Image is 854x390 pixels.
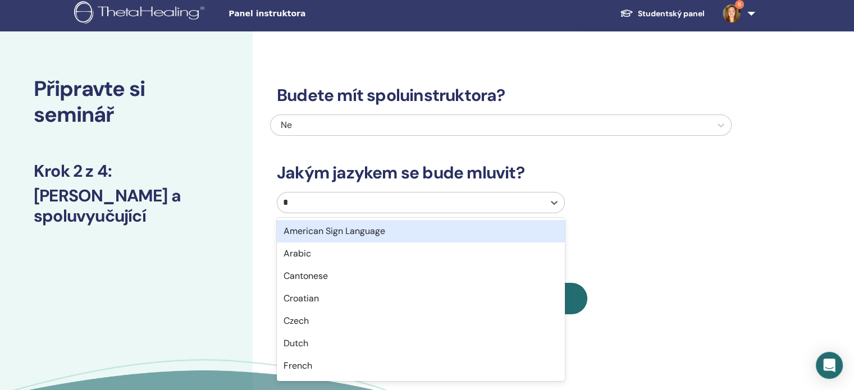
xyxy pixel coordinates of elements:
span: Ne [281,119,292,131]
h3: Krok 2 z 4 : [34,161,219,181]
div: Czech [277,310,565,332]
img: graduation-cap-white.svg [620,8,633,18]
img: default.jpg [723,4,741,22]
a: Studentský panel [611,3,714,24]
h3: Budete mít spoluinstruktora? [270,85,732,105]
img: logo.png [74,1,208,26]
div: Croatian [277,287,565,310]
div: Arabic [277,242,565,265]
div: American Sign Language [277,220,565,242]
div: French [277,355,565,377]
div: Cantonese [277,265,565,287]
h3: [PERSON_NAME] a spoluvyučující [34,186,219,226]
span: Panel instruktora [229,8,397,20]
div: Open Intercom Messenger [816,352,843,379]
h2: Připravte si seminář [34,76,219,127]
div: Dutch [277,332,565,355]
h3: Jakým jazykem se bude mluvit? [270,163,732,183]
